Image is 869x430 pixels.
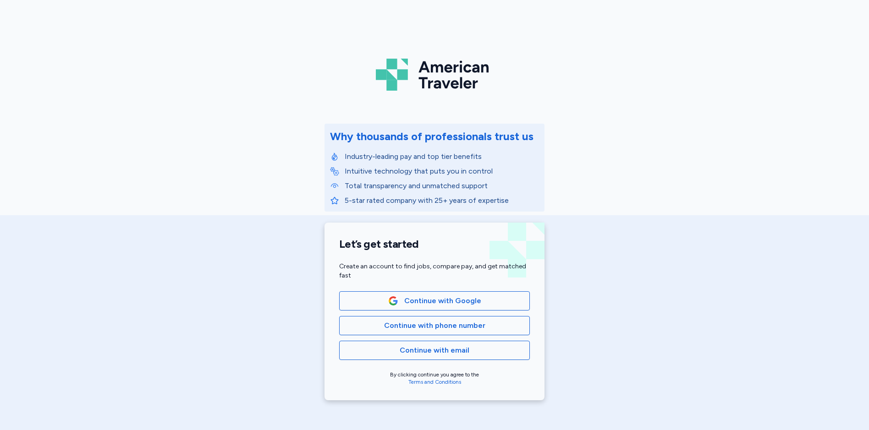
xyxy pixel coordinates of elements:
[345,180,539,191] p: Total transparency and unmatched support
[339,371,530,386] div: By clicking continue you agree to the
[339,291,530,310] button: Google LogoContinue with Google
[408,379,461,385] a: Terms and Conditions
[339,262,530,280] div: Create an account to find jobs, compare pay, and get matched fast
[330,129,533,144] div: Why thousands of professionals trust us
[339,237,530,251] h1: Let’s get started
[345,151,539,162] p: Industry-leading pay and top tier benefits
[339,341,530,360] button: Continue with email
[345,195,539,206] p: 5-star rated company with 25+ years of expertise
[400,345,469,356] span: Continue with email
[388,296,398,306] img: Google Logo
[339,316,530,335] button: Continue with phone number
[384,320,485,331] span: Continue with phone number
[404,295,481,306] span: Continue with Google
[345,166,539,177] p: Intuitive technology that puts you in control
[376,55,493,94] img: Logo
